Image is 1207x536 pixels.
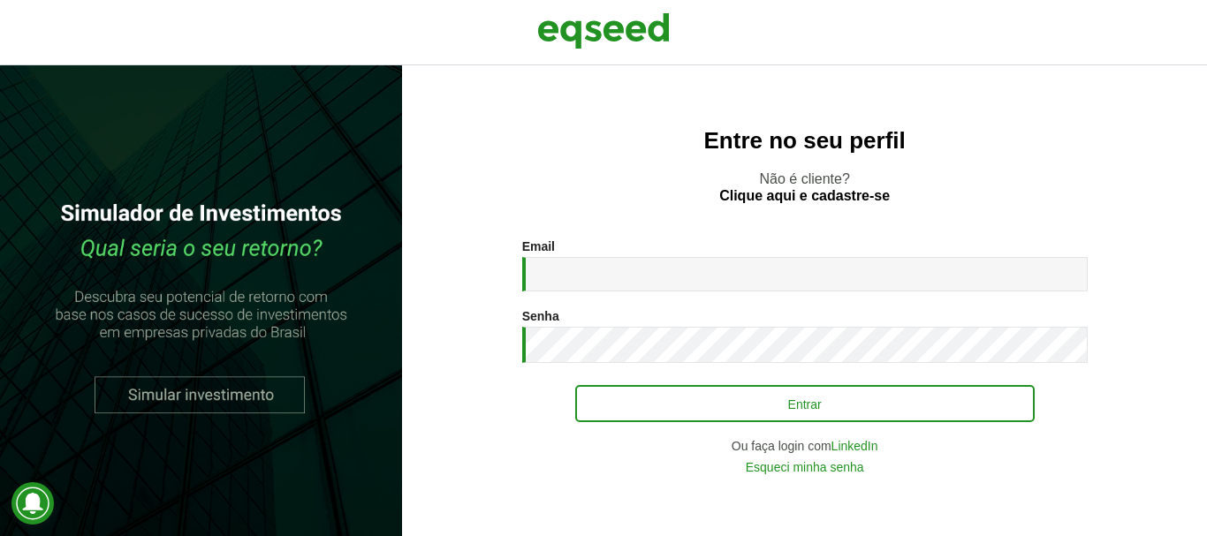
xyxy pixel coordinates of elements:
[522,440,1088,452] div: Ou faça login com
[437,128,1172,154] h2: Entre no seu perfil
[522,310,559,322] label: Senha
[746,461,864,473] a: Esqueci minha senha
[522,240,555,253] label: Email
[719,189,890,203] a: Clique aqui e cadastre-se
[437,170,1172,204] p: Não é cliente?
[831,440,878,452] a: LinkedIn
[537,9,670,53] img: EqSeed Logo
[575,385,1035,422] button: Entrar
